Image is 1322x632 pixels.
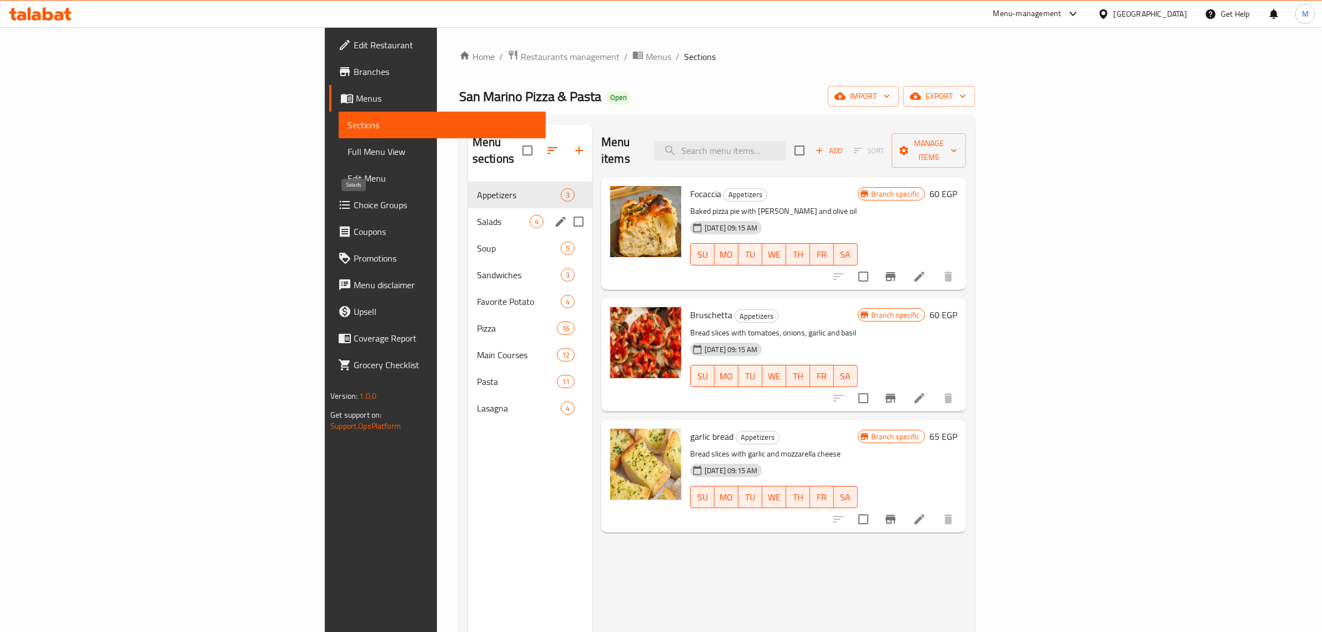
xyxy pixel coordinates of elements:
[767,368,782,384] span: WE
[695,489,710,505] span: SU
[601,134,641,167] h2: Menu items
[723,188,767,202] div: Appetizers
[468,315,592,342] div: Pizza16
[561,188,575,202] div: items
[360,389,377,403] span: 1.0.0
[329,58,546,85] a: Branches
[557,323,574,334] span: 16
[468,262,592,288] div: Sandwiches3
[690,486,715,508] button: SU
[929,186,957,202] h6: 60 EGP
[724,188,767,201] span: Appetizers
[530,215,544,228] div: items
[913,270,926,283] a: Edit menu item
[521,50,620,63] span: Restaurants management
[561,270,574,280] span: 3
[700,223,762,233] span: [DATE] 09:15 AM
[852,387,875,410] span: Select to update
[684,50,716,63] span: Sections
[700,465,762,476] span: [DATE] 09:15 AM
[468,342,592,368] div: Main Courses12
[348,172,537,185] span: Edit Menu
[767,489,782,505] span: WE
[810,365,834,387] button: FR
[867,310,924,320] span: Branch specific
[743,247,758,263] span: TU
[719,247,734,263] span: MO
[339,138,546,165] a: Full Menu View
[738,486,762,508] button: TU
[935,385,962,412] button: delete
[690,243,715,265] button: SU
[690,326,857,340] p: Bread slices with tomatoes, onions, garlic and basil
[354,38,537,52] span: Edit Restaurant
[690,447,857,461] p: Bread slices with garlic and mozzarella cheese
[477,402,561,415] span: Lasagna
[695,247,710,263] span: SU
[762,243,786,265] button: WE
[468,235,592,262] div: Soup5
[743,368,758,384] span: TU
[867,189,924,199] span: Branch specific
[828,86,899,107] button: import
[329,245,546,272] a: Promotions
[690,307,732,323] span: Bruschetta
[468,182,592,208] div: Appetizers3
[561,268,575,282] div: items
[852,508,875,531] span: Select to update
[557,377,574,387] span: 11
[811,142,847,159] button: Add
[561,402,575,415] div: items
[330,419,401,433] a: Support.OpsPlatform
[738,243,762,265] button: TU
[330,389,358,403] span: Version:
[838,489,853,505] span: SA
[348,118,537,132] span: Sections
[459,84,601,109] span: San Marino Pizza & Pasta
[516,139,539,162] span: Select all sections
[468,395,592,422] div: Lasagna4
[610,307,681,378] img: Bruschetta
[354,225,537,238] span: Coupons
[477,242,561,255] span: Soup
[715,486,738,508] button: MO
[838,368,853,384] span: SA
[624,50,628,63] li: /
[690,428,733,445] span: garlic bread
[557,350,574,360] span: 12
[762,486,786,508] button: WE
[477,348,557,362] div: Main Courses
[735,309,778,323] div: Appetizers
[329,32,546,58] a: Edit Restaurant
[477,268,561,282] span: Sandwiches
[561,297,574,307] span: 4
[877,263,904,290] button: Branch-specific-item
[339,112,546,138] a: Sections
[762,365,786,387] button: WE
[339,165,546,192] a: Edit Menu
[329,85,546,112] a: Menus
[477,295,561,308] div: Favorite Potato
[719,489,734,505] span: MO
[815,489,830,505] span: FR
[557,348,575,362] div: items
[561,403,574,414] span: 4
[477,188,561,202] span: Appetizers
[646,50,671,63] span: Menus
[561,242,575,255] div: items
[929,429,957,444] h6: 65 EGP
[356,92,537,105] span: Menus
[834,243,858,265] button: SA
[477,322,557,335] span: Pizza
[736,431,779,444] span: Appetizers
[690,204,857,218] p: Baked pizza pie with [PERSON_NAME] and olive oil
[468,368,592,395] div: Pasta11
[935,506,962,533] button: delete
[700,344,762,355] span: [DATE] 09:15 AM
[632,49,671,64] a: Menus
